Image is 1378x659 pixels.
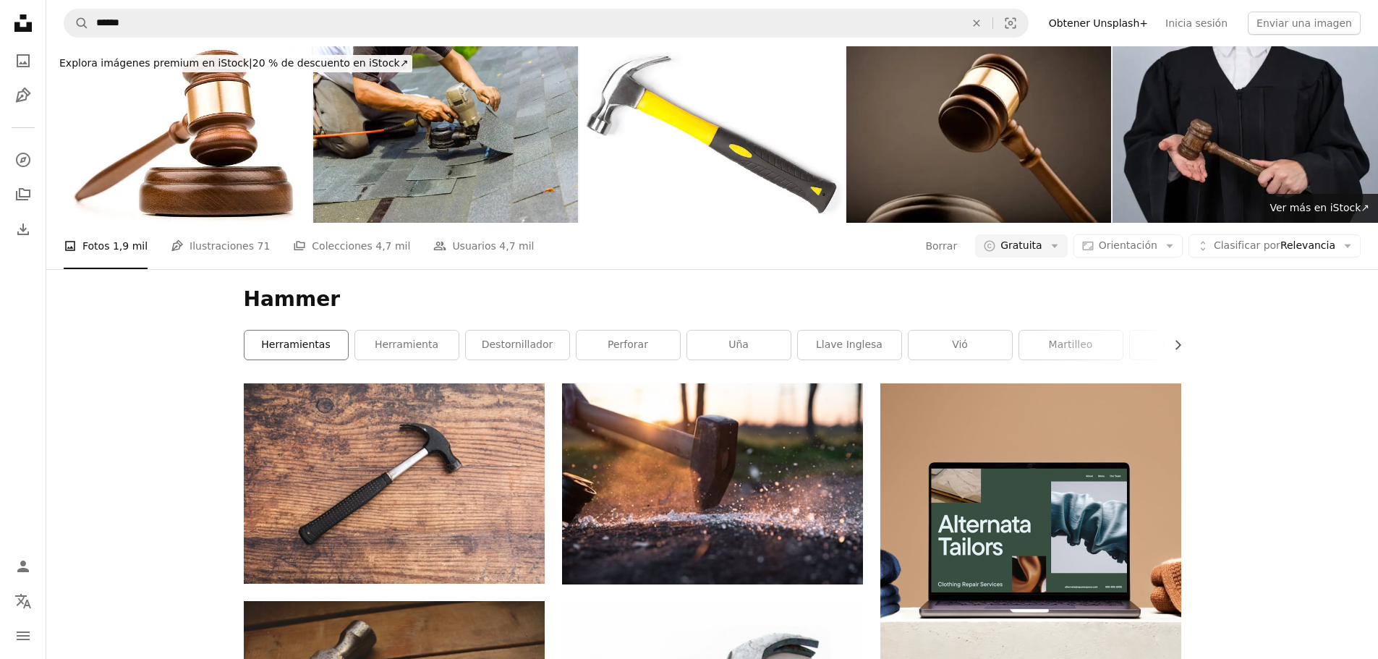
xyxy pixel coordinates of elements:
[1130,331,1233,360] a: martillo
[9,621,38,650] button: Menú
[375,238,410,254] span: 4,7 mil
[171,223,270,269] a: Ilustraciones 71
[46,46,312,223] img: De martillo
[244,477,545,490] a: Tirador negro sobre mesa de madera marrón
[9,145,38,174] a: Explorar
[46,46,421,81] a: Explora imágenes premium en iStock|20 % de descuento en iStock↗
[577,331,680,360] a: perforar
[293,223,410,269] a: Colecciones 4,7 mil
[1000,239,1042,253] span: Gratuita
[64,9,89,37] button: Buscar en Unsplash
[433,223,534,269] a: Usuarios 4,7 mil
[687,331,791,360] a: uña
[909,331,1012,360] a: vió
[924,234,958,258] button: Borrar
[1269,202,1369,213] span: Ver más en iStock ↗
[9,587,38,616] button: Idioma
[59,57,252,69] span: Explora imágenes premium en iStock |
[9,552,38,581] a: Iniciar sesión / Registrarse
[562,477,863,490] a: Martillo marrón en la fotografía de enfoque
[1073,234,1183,258] button: Orientación
[1040,12,1157,35] a: Obtener Unsplash+
[1157,12,1236,35] a: Inicia sesión
[499,238,534,254] span: 4,7 mil
[64,9,1029,38] form: Encuentra imágenes en todo el sitio
[313,46,579,223] img: Durante la instalación de nuevas tejas de betún, el techador de la construcción utilizó una pisto...
[1214,239,1280,251] span: Clasificar por
[846,46,1112,223] img: De martillo
[562,383,863,584] img: Martillo marrón en la fotografía de enfoque
[975,234,1068,258] button: Gratuita
[9,81,38,110] a: Ilustraciones
[9,46,38,75] a: Fotos
[355,331,459,360] a: herramienta
[55,55,412,72] div: 20 % de descuento en iStock ↗
[244,331,348,360] a: herramientas
[244,383,545,584] img: Tirador negro sobre mesa de madera marrón
[1261,194,1378,223] a: Ver más en iStock↗
[244,286,1181,313] h1: Hammer
[579,46,845,223] img: Martillo
[961,9,992,37] button: Borrar
[1248,12,1361,35] button: Enviar una imagen
[9,9,38,41] a: Inicio — Unsplash
[1188,234,1361,258] button: Clasificar porRelevancia
[993,9,1028,37] button: Búsqueda visual
[257,238,270,254] span: 71
[9,180,38,209] a: Colecciones
[1165,331,1181,360] button: desplazar lista a la derecha
[798,331,901,360] a: llave inglesa
[1113,46,1378,223] img: Faceless female judge in a robe holding a court gavel.
[1019,331,1123,360] a: martilleo
[466,331,569,360] a: destornillador
[1099,239,1157,251] span: Orientación
[1214,239,1335,253] span: Relevancia
[9,215,38,244] a: Historial de descargas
